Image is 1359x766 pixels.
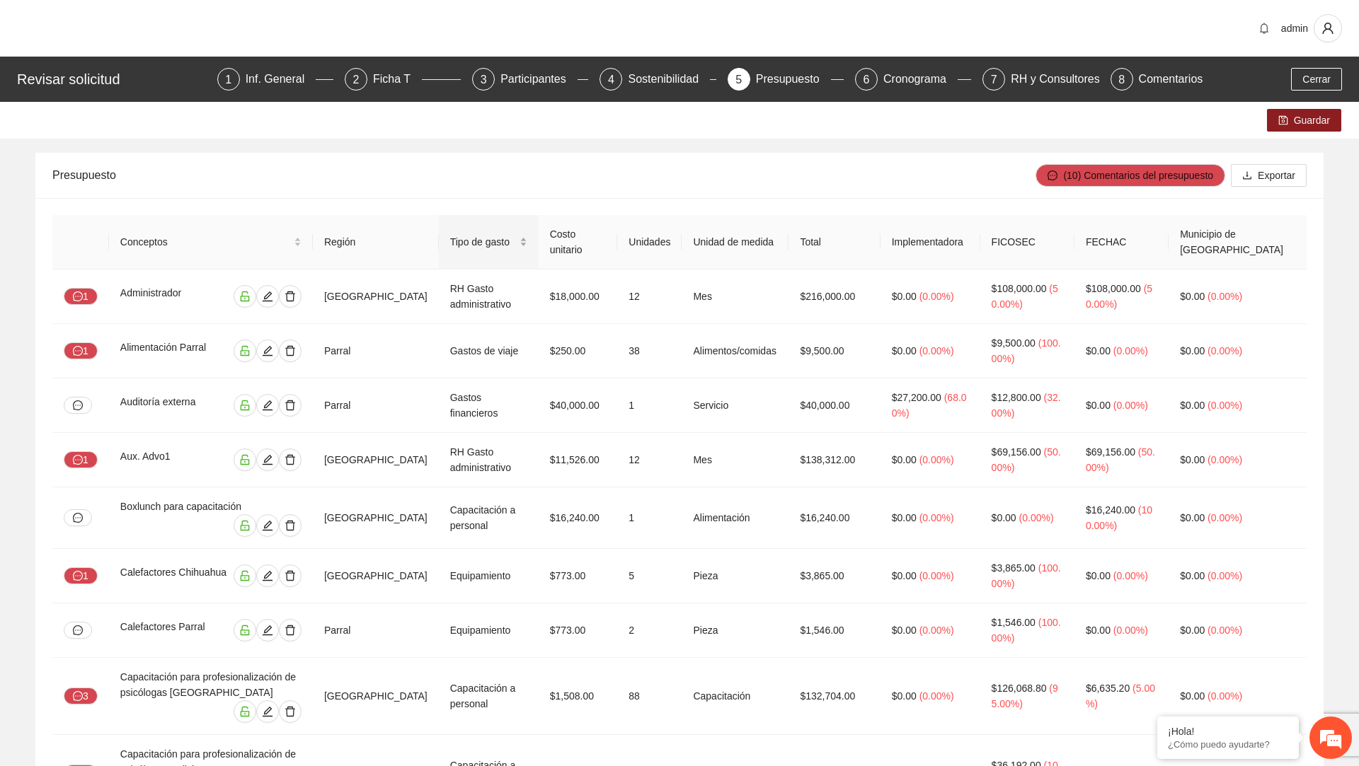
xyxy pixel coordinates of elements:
[256,564,279,587] button: edit
[1242,170,1252,182] span: download
[892,690,917,702] span: $0.00
[120,394,214,417] div: Auditoría externa
[628,68,710,91] div: Sostenibilidad
[682,215,789,269] th: Unidad de medida
[682,269,789,324] td: Mes
[279,514,302,537] button: delete
[313,433,439,487] td: [GEOGRAPHIC_DATA]
[892,392,967,419] span: ( 68.00% )
[52,155,1036,195] div: Presupuesto
[234,520,256,531] span: unlock
[1208,512,1242,523] span: ( 0.00% )
[234,285,256,308] button: unlock
[1086,345,1111,356] span: $0.00
[892,625,917,636] span: $0.00
[280,706,301,717] span: delete
[234,400,256,411] span: unlock
[256,394,279,417] button: edit
[1113,570,1148,581] span: ( 0.00% )
[313,324,439,378] td: Parral
[992,683,1047,694] span: $126,068.80
[600,68,716,91] div: 4Sostenibilidad
[756,68,831,91] div: Presupuesto
[73,346,83,357] span: message
[992,283,1058,310] span: ( 50.00% )
[1048,170,1057,182] span: message
[439,603,539,658] td: Equipamiento
[1258,168,1295,183] span: Exportar
[120,669,302,700] div: Capacitación para profesionalización de psicólogas [GEOGRAPHIC_DATA]
[919,570,954,581] span: ( 0.00% )
[992,283,1047,294] span: $108,000.00
[980,215,1074,269] th: FICOSEC
[919,512,954,523] span: ( 0.00% )
[234,454,256,465] span: unlock
[73,513,83,523] span: message
[279,285,302,308] button: delete
[892,345,917,356] span: $0.00
[682,658,789,735] td: Capacitación
[82,189,195,332] span: Estamos en línea.
[313,269,439,324] td: [GEOGRAPHIC_DATA]
[481,74,487,86] span: 3
[232,7,266,41] div: Minimizar ventana de chat en vivo
[225,74,231,86] span: 1
[789,487,880,549] td: $16,240.00
[617,378,682,433] td: 1
[1086,283,1141,294] span: $108,000.00
[257,570,278,581] span: edit
[892,454,917,465] span: $0.00
[1139,68,1203,91] div: Comentarios
[1180,291,1205,302] span: $0.00
[313,549,439,603] td: [GEOGRAPHIC_DATA]
[439,433,539,487] td: RH Gasto administrativo
[539,324,618,378] td: $250.00
[234,394,256,417] button: unlock
[992,392,1041,403] span: $12,800.00
[539,215,618,269] th: Costo unitario
[919,690,954,702] span: ( 0.00% )
[120,340,220,362] div: Alimentación Parral
[992,512,1016,523] span: $0.00
[279,394,302,417] button: delete
[1168,726,1288,737] div: ¡Hola!
[439,269,539,324] td: RH Gasto administrativo
[1302,71,1331,87] span: Cerrar
[881,215,980,269] th: Implementadora
[789,378,880,433] td: $40,000.00
[789,603,880,658] td: $1,546.00
[64,342,98,359] button: message1
[217,68,333,91] div: 1Inf. General
[73,455,83,466] span: message
[1011,68,1111,91] div: RH y Consultores
[992,617,1036,628] span: $1,546.00
[992,683,1058,709] span: ( 95.00% )
[280,570,301,581] span: delete
[789,549,880,603] td: $3,865.00
[439,215,539,269] th: Tipo de gasto
[1291,68,1342,91] button: Cerrar
[120,619,219,642] div: Calefactores Parral
[120,234,291,250] span: Conceptos
[789,269,880,324] td: $216,000.00
[64,687,98,704] button: message3
[1113,625,1148,636] span: ( 0.00% )
[864,74,870,86] span: 6
[1086,625,1111,636] span: $0.00
[1294,112,1330,128] span: Guardar
[1278,115,1288,127] span: save
[1180,690,1205,702] span: $0.00
[256,514,279,537] button: edit
[256,448,279,471] button: edit
[64,567,98,584] button: message1
[120,448,202,471] div: Aux. Advo1
[617,324,682,378] td: 38
[539,603,618,658] td: $773.00
[73,400,83,410] span: message
[539,269,618,324] td: $18,000.00
[280,625,301,636] span: delete
[1253,17,1275,40] button: bell
[279,448,302,471] button: delete
[73,625,83,635] span: message
[280,345,301,356] span: delete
